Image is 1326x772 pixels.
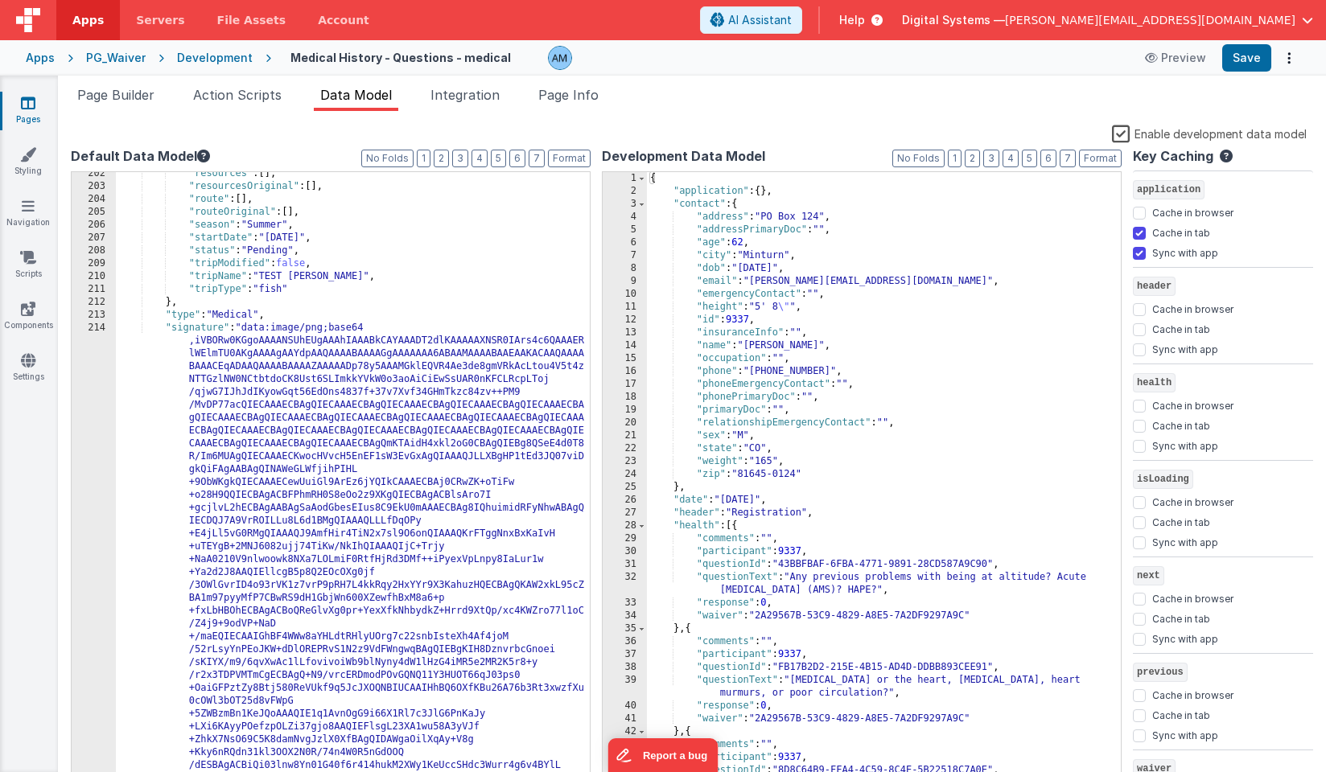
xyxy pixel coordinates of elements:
div: 209 [72,257,116,270]
label: Cache in tab [1152,706,1210,722]
label: Cache in tab [1152,417,1210,433]
div: 9 [603,275,647,288]
div: 4 [603,211,647,224]
div: 42 [603,725,647,738]
label: Cache in tab [1152,610,1210,626]
div: 207 [72,232,116,244]
div: 205 [72,206,116,219]
button: AI Assistant [700,6,802,34]
div: 21 [603,429,647,442]
div: 6 [603,236,647,249]
div: 15 [603,352,647,365]
div: 17 [603,378,647,391]
div: 22 [603,442,647,455]
div: 202 [72,167,116,180]
label: Sync with app [1152,244,1218,260]
button: Format [1079,150,1122,167]
div: 10 [603,288,647,301]
span: next [1133,566,1164,585]
button: Options [1278,47,1300,69]
div: 30 [603,545,647,558]
div: 31 [603,558,647,571]
button: 1 [948,150,962,167]
div: 203 [72,180,116,193]
button: 4 [472,150,488,167]
span: File Assets [217,12,286,28]
div: 41 [603,712,647,725]
label: Cache in browser [1152,589,1233,606]
div: 35 [603,622,647,635]
button: 7 [529,150,545,167]
span: Help [839,12,865,28]
div: 26 [603,494,647,507]
span: Data Model [320,87,392,103]
div: 16 [603,365,647,378]
span: health [1133,373,1176,392]
div: 1 [603,172,647,185]
span: Servers [136,12,184,28]
div: 18 [603,391,647,404]
label: Sync with app [1152,437,1218,453]
div: 206 [72,219,116,232]
div: 23 [603,455,647,468]
div: 37 [603,648,647,661]
div: 32 [603,571,647,597]
div: 19 [603,404,647,417]
label: Cache in browser [1152,686,1233,702]
button: 3 [452,150,468,167]
button: Default Data Model [71,146,210,166]
div: 11 [603,301,647,314]
span: Action Scripts [193,87,282,103]
button: Preview [1135,45,1216,71]
div: 29 [603,532,647,545]
span: isLoading [1133,470,1193,489]
label: Sync with app [1152,533,1218,549]
div: 39 [603,674,647,700]
label: Sync with app [1152,726,1218,742]
span: AI Assistant [728,12,792,28]
label: Cache in tab [1152,320,1210,336]
button: Format [548,150,591,167]
span: application [1133,180,1205,199]
button: 4 [1003,150,1019,167]
div: 38 [603,661,647,674]
div: 34 [603,610,647,622]
div: 7 [603,249,647,262]
button: No Folds [892,150,945,167]
span: Digital Systems — [902,12,1005,28]
button: 6 [1040,150,1056,167]
button: 3 [983,150,999,167]
label: Sync with app [1152,340,1218,356]
div: 36 [603,635,647,648]
button: 5 [1022,150,1037,167]
button: 5 [491,150,506,167]
div: 211 [72,283,116,296]
button: No Folds [361,150,414,167]
div: 28 [603,519,647,532]
button: 2 [965,150,980,167]
button: 7 [1060,150,1076,167]
div: 212 [72,296,116,309]
h4: Medical History - Questions - medical [290,51,511,64]
span: Development Data Model [602,146,765,166]
label: Cache in tab [1152,224,1210,240]
div: 3 [603,198,647,211]
div: Development [177,50,253,66]
h4: Key Caching [1133,150,1213,164]
div: 213 [72,309,116,322]
img: 82e8a68be27a4fca029c885efbeca2a8 [549,47,571,69]
div: 8 [603,262,647,275]
span: Page Builder [77,87,154,103]
div: PG_Waiver [86,50,146,66]
div: 204 [72,193,116,206]
div: 20 [603,417,647,429]
div: 208 [72,244,116,257]
div: 12 [603,314,647,326]
label: Sync with app [1152,630,1218,646]
label: Cache in browser [1152,300,1233,316]
span: [PERSON_NAME][EMAIL_ADDRESS][DOMAIN_NAME] [1005,12,1295,28]
button: 6 [509,150,525,167]
label: Cache in browser [1152,396,1233,413]
span: Page Info [538,87,599,103]
div: 44 [603,751,647,764]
